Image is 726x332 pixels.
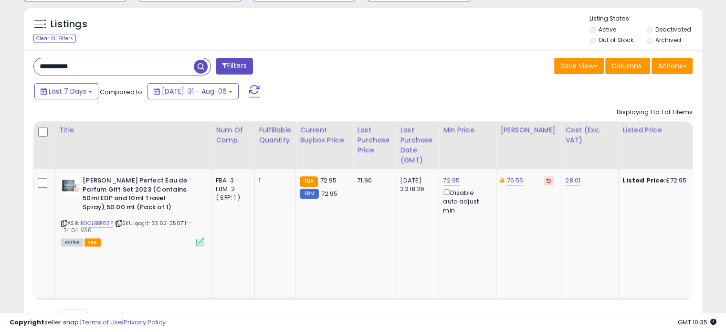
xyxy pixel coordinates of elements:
[443,187,489,215] div: Disable auto adjust min
[49,86,86,96] span: Last 7 Days
[162,86,227,96] span: [DATE]-31 - Aug-06
[321,189,338,198] span: 72.95
[565,176,580,185] a: 28.01
[216,58,253,75] button: Filters
[147,83,239,99] button: [DATE]-31 - Aug-06
[10,318,44,327] strong: Copyright
[300,176,317,187] small: FBA
[589,14,702,23] p: Listing States:
[61,219,192,234] span: | SKU: qogit-33.62-250711---74.04-VA6
[216,176,247,185] div: FBA: 3
[506,176,523,185] a: 76.55
[443,125,492,135] div: Min Price
[82,318,122,327] a: Terms of Use
[622,125,705,135] div: Listed Price
[10,318,166,327] div: seller snap | |
[34,83,98,99] button: Last 7 Days
[51,18,87,31] h5: Listings
[216,185,247,193] div: FBM: 2
[617,108,693,117] div: Displaying 1 to 1 of 1 items
[100,87,144,96] span: Compared to:
[259,176,288,185] div: 1
[84,238,101,246] span: FBA
[61,176,80,195] img: 51LD-X7T41L._SL40_.jpg
[622,176,666,185] b: Listed Price:
[678,318,716,327] span: 2025-08-14 10:35 GMT
[300,125,349,145] div: Current Buybox Price
[655,36,681,44] label: Archived
[565,125,614,145] div: Cost (Exc. VAT)
[59,125,208,135] div: Title
[124,318,166,327] a: Privacy Policy
[320,176,337,185] span: 72.95
[500,125,557,135] div: [PERSON_NAME]
[599,36,633,44] label: Out of Stock
[605,58,650,74] button: Columns
[61,238,83,246] span: All listings currently available for purchase on Amazon
[611,61,642,71] span: Columns
[443,176,460,185] a: 72.95
[259,125,292,145] div: Fulfillable Quantity
[81,219,113,227] a: B0CLBBP8ZP
[400,125,435,165] div: Last Purchase Date (GMT)
[554,58,604,74] button: Save View
[83,176,199,214] b: [PERSON_NAME] Perfect Eau de Parfum Gift Set 2023 (Contains 50ml EDP and 10ml Travel Spray),50.00...
[300,189,318,199] small: FBM
[652,58,693,74] button: Actions
[400,176,431,193] div: [DATE] 23:18:26
[357,176,389,185] div: 71.90
[655,25,691,33] label: Deactivated
[216,125,251,145] div: Num of Comp.
[33,34,76,43] div: Clear All Filters
[216,193,247,202] div: ( SFP: 1 )
[41,312,109,321] span: Show: entries
[357,125,392,155] div: Last Purchase Price
[622,176,702,185] div: £72.95
[599,25,616,33] label: Active
[61,176,204,245] div: ASIN:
